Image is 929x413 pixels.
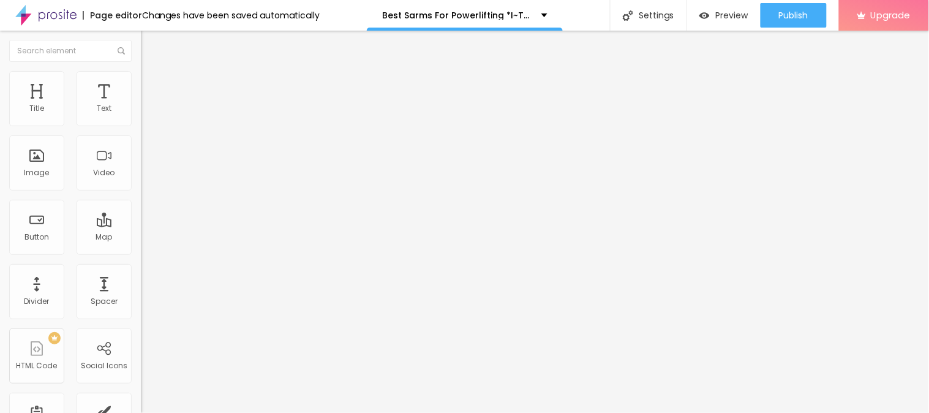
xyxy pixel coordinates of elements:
div: Spacer [91,297,118,306]
div: Text [97,104,111,113]
img: Icone [118,47,125,55]
div: Button [24,233,49,241]
div: Social Icons [81,362,127,370]
img: view-1.svg [699,10,710,21]
span: Preview [716,10,748,20]
div: Video [94,169,115,177]
button: Publish [761,3,827,28]
div: Map [96,233,113,241]
input: Search element [9,40,132,62]
div: HTML Code [17,362,58,370]
div: Divider [24,297,50,306]
div: Title [29,104,44,113]
div: Changes have been saved automatically [142,11,320,20]
p: Best Sarms For Powerlifting *I~Tried 7* Of The Best SARMs For Beginners: Here's What Works? [382,11,532,20]
span: Upgrade [871,10,911,20]
span: Publish [779,10,808,20]
button: Preview [687,3,761,28]
div: Image [24,169,50,177]
iframe: Editor [141,31,929,413]
div: Page editor [83,11,142,20]
img: Icone [623,10,633,21]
